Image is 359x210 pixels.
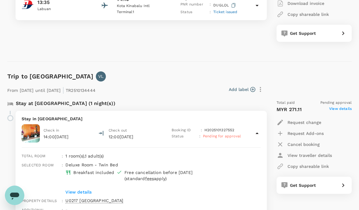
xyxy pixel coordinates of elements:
p: Status [180,9,207,15]
span: : [62,163,63,167]
p: MYR 271.11 [277,106,302,113]
span: Ticket issued [213,10,237,14]
span: 1 room(s) , 1 adult(s) [65,154,104,158]
iframe: Button to launch messaging window [5,186,24,205]
button: Add label [229,86,255,92]
span: Check out [109,128,127,132]
p: Kota Kinabalu Intl [117,3,172,9]
p: : [201,127,202,133]
p: View traveller details [288,152,332,158]
div: Breakfast included [73,169,114,176]
p: Request Add-ons [288,130,324,136]
span: : [62,199,63,203]
p: 14:00[DATE] [44,134,69,140]
button: Copy shareable link [277,161,329,172]
p: View details [65,189,244,195]
p: DUGLOL [213,2,237,9]
p: Request change [288,119,321,125]
p: Terminal 1 [117,9,172,15]
button: Copy shareable link [277,9,329,20]
p: PNR number [180,2,207,9]
p: Download invoice [288,0,324,6]
p: From [DATE] until [DATE] TR2510134444 [7,84,96,95]
p: Stay in [GEOGRAPHIC_DATA] [22,116,261,122]
button: Request change [277,117,321,128]
div: Free cancellation before [DATE] (standard apply) [124,169,224,182]
button: Cancel booking [277,139,320,150]
img: Hotel Aifa [22,124,40,143]
p: Booking ID [172,127,198,133]
p: : [210,9,211,15]
p: Stay at [GEOGRAPHIC_DATA] (1 night(s)) [16,100,115,107]
p: : [210,2,211,9]
button: Request Add-ons [277,128,324,139]
p: Labuan [37,6,92,12]
p: 12:00[DATE] [109,134,166,140]
span: fees [145,176,154,181]
span: Get Support [290,183,316,188]
span: Pending approval [320,100,352,106]
p: Copy shareable link [288,11,329,17]
p: H2025101327552 [204,127,234,133]
p: : [199,133,200,139]
span: : [62,154,63,158]
span: Total room [22,154,46,158]
span: Pending for approval [203,134,241,138]
p: Deluxe Room - Twin Bed [65,162,244,168]
p: Status [172,133,197,139]
span: View details [329,106,352,113]
p: VL [98,73,103,79]
button: View traveller details [277,150,332,161]
span: Selected room [22,163,54,167]
span: Check in [44,128,59,132]
span: Total paid [277,100,295,106]
span: | [62,86,64,94]
span: Property details [22,199,57,203]
p: Copy shareable link [288,163,329,169]
h6: Trip to [GEOGRAPHIC_DATA] [7,71,93,81]
span: Get Support [290,31,316,36]
p: Cancel booking [288,141,320,147]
